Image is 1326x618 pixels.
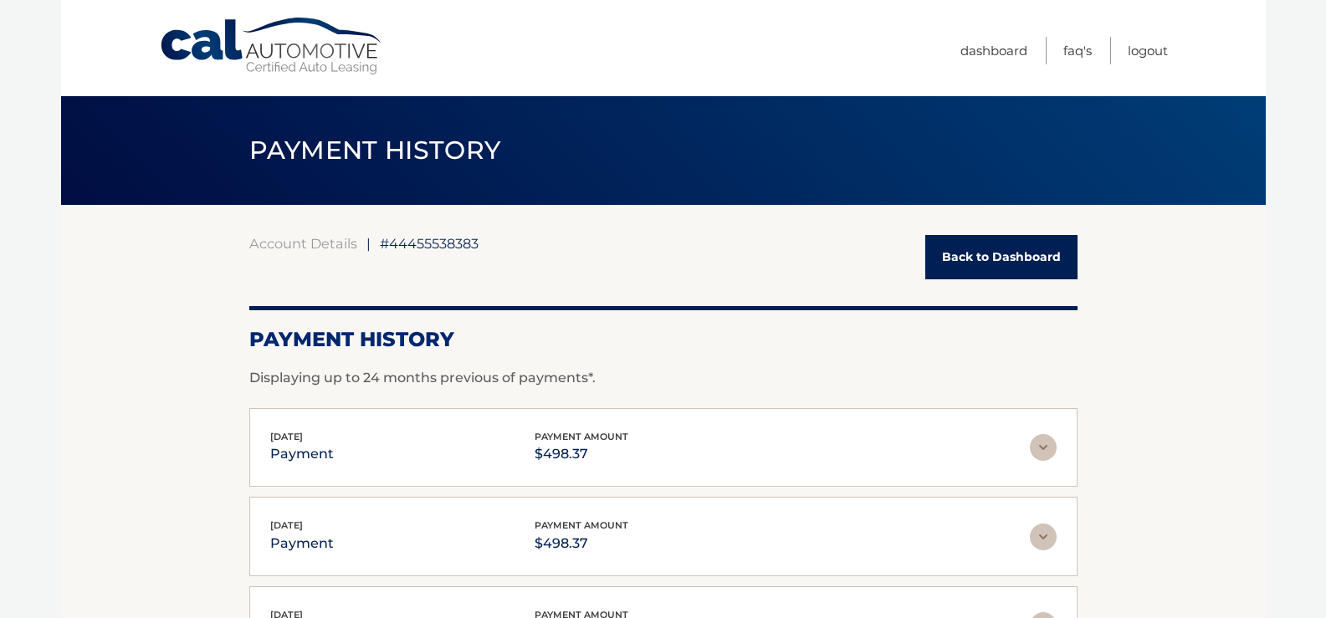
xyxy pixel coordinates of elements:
a: Account Details [249,235,357,252]
p: $498.37 [535,442,628,466]
span: [DATE] [270,431,303,442]
p: payment [270,442,334,466]
img: accordion-rest.svg [1030,524,1057,550]
p: Displaying up to 24 months previous of payments*. [249,368,1078,388]
img: accordion-rest.svg [1030,434,1057,461]
span: payment amount [535,431,628,442]
span: #44455538383 [380,235,479,252]
a: Logout [1128,37,1168,64]
span: payment amount [535,519,628,531]
span: PAYMENT HISTORY [249,135,501,166]
a: Dashboard [960,37,1027,64]
span: | [366,235,371,252]
p: payment [270,532,334,555]
p: $498.37 [535,532,628,555]
a: FAQ's [1063,37,1092,64]
a: Cal Automotive [159,17,385,76]
h2: Payment History [249,327,1078,352]
span: [DATE] [270,519,303,531]
a: Back to Dashboard [925,235,1078,279]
